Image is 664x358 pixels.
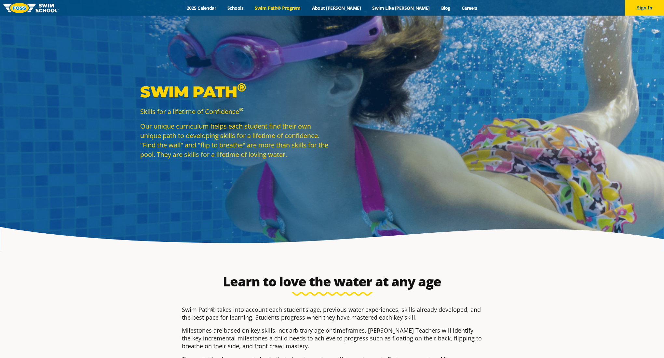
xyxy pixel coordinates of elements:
a: Schools [222,5,249,11]
sup: ® [239,106,243,113]
a: Blog [435,5,456,11]
h2: Learn to love the water at any age [179,274,486,289]
p: Our unique curriculum helps each student find their own unique path to developing skills for a li... [140,121,329,159]
sup: ® [237,80,246,94]
p: Skills for a lifetime of Confidence [140,107,329,116]
a: Careers [456,5,483,11]
a: Swim Like [PERSON_NAME] [367,5,436,11]
p: Milestones are based on key skills, not arbitrary age or timeframes. [PERSON_NAME] Teachers will ... [182,326,482,350]
a: About [PERSON_NAME] [306,5,367,11]
p: Swim Path® takes into account each student’s age, previous water experiences, skills already deve... [182,306,482,321]
a: Swim Path® Program [249,5,306,11]
a: 2025 Calendar [181,5,222,11]
img: FOSS Swim School Logo [3,3,59,13]
p: Swim Path [140,82,329,102]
